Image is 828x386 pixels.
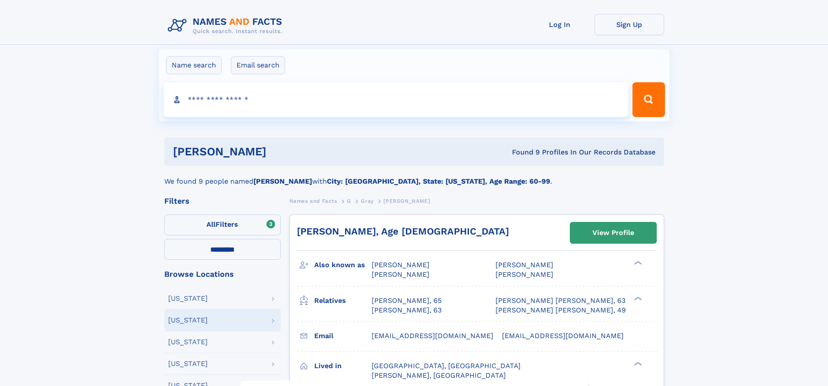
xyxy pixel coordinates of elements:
[347,198,351,204] span: G
[327,177,550,185] b: City: [GEOGRAPHIC_DATA], State: [US_STATE], Age Range: 60-99
[314,258,372,272] h3: Also known as
[361,195,373,206] a: Gray
[495,296,625,305] a: [PERSON_NAME] [PERSON_NAME], 63
[314,293,372,308] h3: Relatives
[372,270,429,279] span: [PERSON_NAME]
[314,359,372,373] h3: Lived in
[289,195,337,206] a: Names and Facts
[592,223,634,243] div: View Profile
[372,296,442,305] a: [PERSON_NAME], 65
[372,305,442,315] a: [PERSON_NAME], 63
[570,222,656,243] a: View Profile
[314,329,372,343] h3: Email
[164,166,664,187] div: We found 9 people named with .
[389,148,655,157] div: Found 9 Profiles In Our Records Database
[253,177,312,185] b: [PERSON_NAME]
[168,339,208,346] div: [US_STATE]
[632,260,642,266] div: ❯
[206,220,216,228] span: All
[632,295,642,301] div: ❯
[372,371,506,379] span: [PERSON_NAME], [GEOGRAPHIC_DATA]
[297,226,509,237] a: [PERSON_NAME], Age [DEMOGRAPHIC_DATA]
[595,14,664,35] a: Sign Up
[495,261,553,269] span: [PERSON_NAME]
[361,198,373,204] span: Gray
[164,270,281,278] div: Browse Locations
[164,215,281,235] label: Filters
[163,82,629,117] input: search input
[525,14,595,35] a: Log In
[231,56,285,74] label: Email search
[372,362,521,370] span: [GEOGRAPHIC_DATA], [GEOGRAPHIC_DATA]
[168,317,208,324] div: [US_STATE]
[168,295,208,302] div: [US_STATE]
[168,360,208,367] div: [US_STATE]
[495,270,553,279] span: [PERSON_NAME]
[502,332,624,340] span: [EMAIL_ADDRESS][DOMAIN_NAME]
[173,146,389,157] h1: [PERSON_NAME]
[347,195,351,206] a: G
[632,82,665,117] button: Search Button
[495,305,626,315] a: [PERSON_NAME] [PERSON_NAME], 49
[164,14,289,37] img: Logo Names and Facts
[372,261,429,269] span: [PERSON_NAME]
[164,197,281,205] div: Filters
[632,361,642,366] div: ❯
[383,198,430,204] span: [PERSON_NAME]
[166,56,222,74] label: Name search
[372,332,493,340] span: [EMAIL_ADDRESS][DOMAIN_NAME]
